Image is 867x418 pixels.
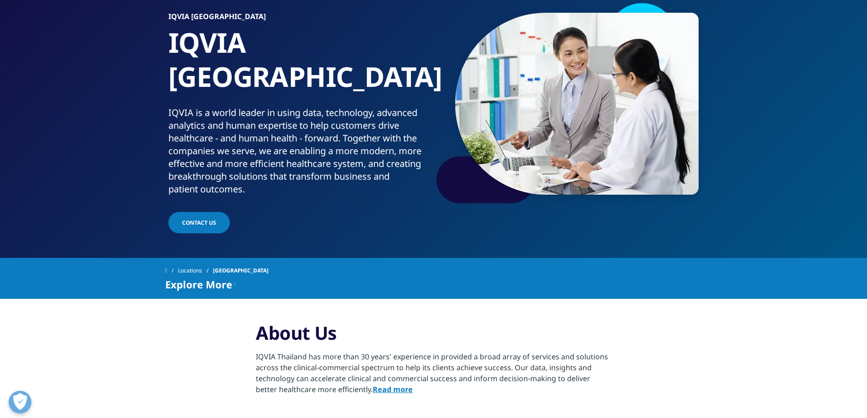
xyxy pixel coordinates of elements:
[168,25,430,106] h1: IQVIA [GEOGRAPHIC_DATA]
[213,262,269,279] span: [GEOGRAPHIC_DATA]
[168,212,230,233] a: CONTACT US
[256,322,611,351] h3: About Us
[455,13,699,195] img: 874_businesswoman-meeting-with-medical-scientist.jpg
[178,262,213,279] a: Locations
[182,219,216,227] span: CONTACT US
[168,13,430,25] h6: IQVIA [GEOGRAPHIC_DATA]
[168,106,430,196] div: IQVIA is a world leader in using data, technology, advanced analytics and human expertise to help...
[165,279,232,290] span: Explore More
[256,351,611,400] p: IQVIA Thailand has more than 30 years' experience in provided a broad array of services and solut...
[9,391,31,413] button: 優先設定センターを開く
[373,384,413,394] a: Read more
